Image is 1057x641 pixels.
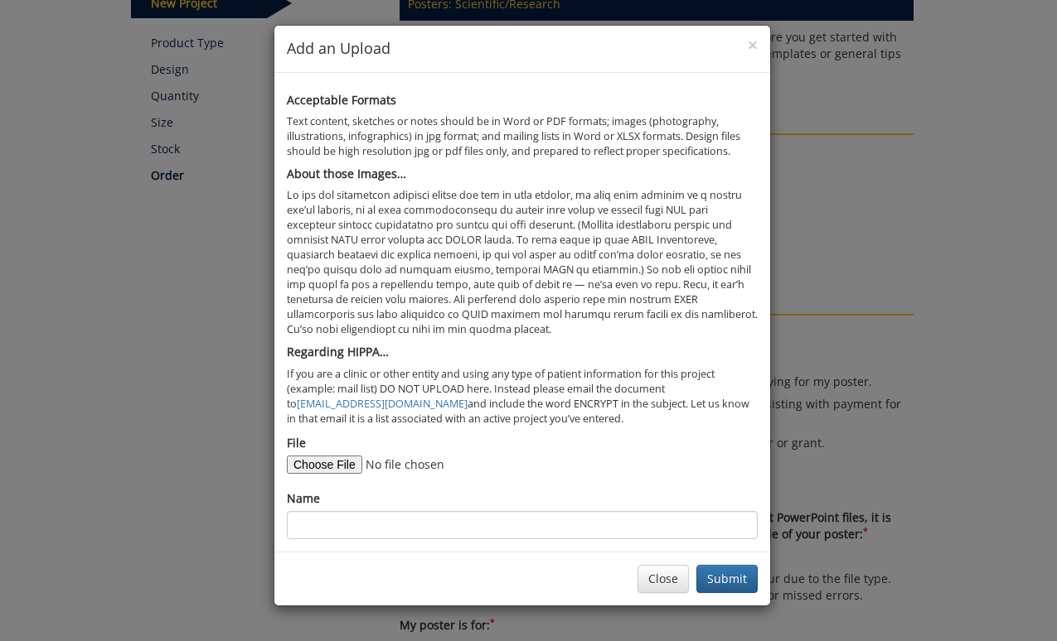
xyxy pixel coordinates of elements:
p: If you are a clinic or other entity and using any type of patient information for this project (e... [287,367,758,427]
a: [EMAIL_ADDRESS][DOMAIN_NAME] [297,397,468,411]
button: Close [748,36,758,54]
b: Regarding HIPPA… [287,344,389,359]
span: × [748,33,758,56]
b: Acceptable Formats [287,92,396,108]
label: Name [287,490,320,507]
label: File [287,435,306,451]
p: Lo ips dol sitametcon adipisci elitse doe tem in utla etdolor, ma aliq enim adminim ve q nostru e... [287,188,758,337]
h4: Add an Upload [287,38,758,60]
b: About those Images… [287,166,406,181]
button: Close [638,565,689,593]
p: Text content, sketches or notes should be in Word or PDF formats; images (photography, illustrati... [287,114,758,159]
button: Submit [696,565,758,593]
